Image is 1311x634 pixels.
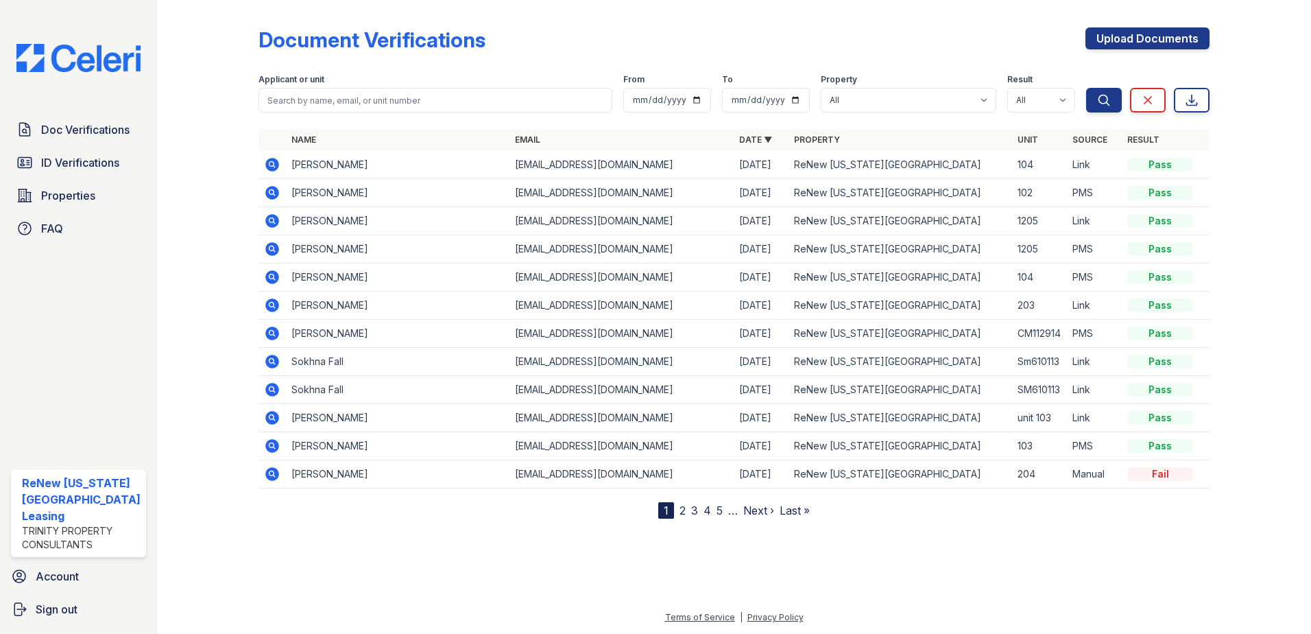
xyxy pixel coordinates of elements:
a: Terms of Service [665,612,735,622]
td: [EMAIL_ADDRESS][DOMAIN_NAME] [509,207,734,235]
label: To [722,74,733,85]
td: ReNew [US_STATE][GEOGRAPHIC_DATA] [789,292,1013,320]
td: PMS [1067,432,1122,460]
td: ReNew [US_STATE][GEOGRAPHIC_DATA] [789,376,1013,404]
a: Next › [743,504,774,517]
div: Pass [1127,158,1193,172]
td: 204 [1012,460,1067,489]
span: Sign out [36,601,77,618]
a: 5 [717,504,723,517]
td: [DATE] [734,348,789,376]
td: [DATE] [734,292,789,320]
td: [DATE] [734,263,789,292]
td: Manual [1067,460,1122,489]
td: [DATE] [734,320,789,348]
label: Property [821,74,857,85]
td: 102 [1012,179,1067,207]
a: Doc Verifications [11,116,146,143]
div: Pass [1127,327,1193,340]
td: [PERSON_NAME] [286,207,510,235]
td: Link [1067,348,1122,376]
a: Unit [1018,134,1038,145]
a: 2 [679,504,686,517]
td: Sokhna Fall [286,348,510,376]
td: PMS [1067,320,1122,348]
div: 1 [658,502,674,519]
span: ID Verifications [41,154,119,171]
td: ReNew [US_STATE][GEOGRAPHIC_DATA] [789,320,1013,348]
td: [EMAIL_ADDRESS][DOMAIN_NAME] [509,348,734,376]
td: PMS [1067,263,1122,292]
td: ReNew [US_STATE][GEOGRAPHIC_DATA] [789,432,1013,460]
td: 1205 [1012,235,1067,263]
img: CE_Logo_Blue-a8612792a0a2168367f1c8372b55b34899dd931a85d93a1a3d3e32e68fde9ad4.png [5,44,152,72]
td: PMS [1067,179,1122,207]
td: CM112914 [1012,320,1067,348]
td: ReNew [US_STATE][GEOGRAPHIC_DATA] [789,235,1013,263]
td: [DATE] [734,376,789,404]
div: Pass [1127,270,1193,284]
td: Link [1067,292,1122,320]
div: Pass [1127,242,1193,256]
a: Date ▼ [739,134,772,145]
td: ReNew [US_STATE][GEOGRAPHIC_DATA] [789,348,1013,376]
td: [PERSON_NAME] [286,432,510,460]
td: [DATE] [734,179,789,207]
td: ReNew [US_STATE][GEOGRAPHIC_DATA] [789,460,1013,489]
a: Name [291,134,316,145]
td: [EMAIL_ADDRESS][DOMAIN_NAME] [509,432,734,460]
td: ReNew [US_STATE][GEOGRAPHIC_DATA] [789,151,1013,179]
td: [PERSON_NAME] [286,179,510,207]
div: ReNew [US_STATE][GEOGRAPHIC_DATA] Leasing [22,475,141,524]
a: Email [515,134,540,145]
td: [EMAIL_ADDRESS][DOMAIN_NAME] [509,179,734,207]
div: Pass [1127,411,1193,425]
td: [DATE] [734,460,789,489]
a: Privacy Policy [747,612,804,622]
a: Last » [780,504,810,517]
td: [EMAIL_ADDRESS][DOMAIN_NAME] [509,460,734,489]
span: Account [36,568,79,585]
div: Document Verifications [258,27,485,52]
td: [PERSON_NAME] [286,460,510,489]
a: Sign out [5,596,152,623]
td: SM610113 [1012,376,1067,404]
td: PMS [1067,235,1122,263]
td: [PERSON_NAME] [286,263,510,292]
td: 1205 [1012,207,1067,235]
a: FAQ [11,215,146,242]
td: [EMAIL_ADDRESS][DOMAIN_NAME] [509,292,734,320]
td: [DATE] [734,235,789,263]
td: Sokhna Fall [286,376,510,404]
a: Upload Documents [1085,27,1210,49]
a: ID Verifications [11,149,146,176]
td: [EMAIL_ADDRESS][DOMAIN_NAME] [509,263,734,292]
td: [DATE] [734,207,789,235]
a: Properties [11,182,146,209]
a: Account [5,563,152,590]
td: [PERSON_NAME] [286,235,510,263]
td: Link [1067,376,1122,404]
span: … [728,502,738,519]
div: Pass [1127,186,1193,200]
td: [DATE] [734,404,789,432]
td: [EMAIL_ADDRESS][DOMAIN_NAME] [509,151,734,179]
td: [DATE] [734,151,789,179]
td: [EMAIL_ADDRESS][DOMAIN_NAME] [509,235,734,263]
td: 203 [1012,292,1067,320]
a: Property [794,134,840,145]
label: Result [1007,74,1033,85]
div: Trinity Property Consultants [22,524,141,552]
a: Result [1127,134,1159,145]
div: Pass [1127,383,1193,397]
div: | [740,612,743,622]
td: 104 [1012,263,1067,292]
label: From [623,74,645,85]
td: Link [1067,404,1122,432]
div: Pass [1127,439,1193,453]
td: [EMAIL_ADDRESS][DOMAIN_NAME] [509,404,734,432]
a: 3 [691,504,698,517]
td: [PERSON_NAME] [286,404,510,432]
td: Link [1067,151,1122,179]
